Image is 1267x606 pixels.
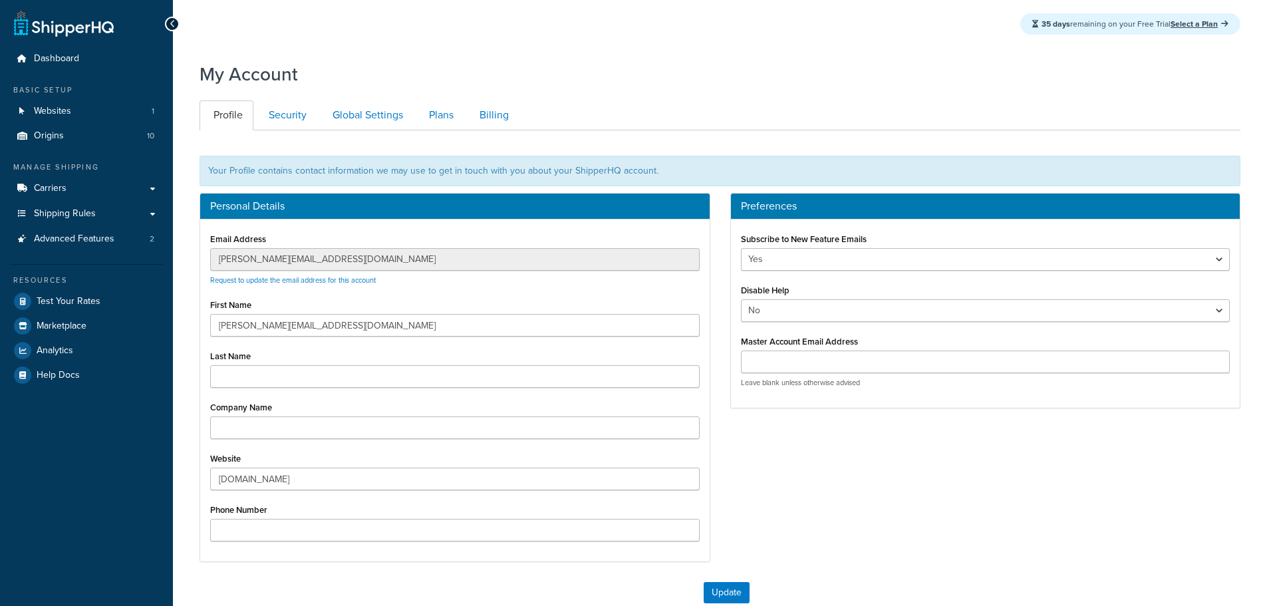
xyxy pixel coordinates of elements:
[34,208,96,220] span: Shipping Rules
[1042,18,1070,30] strong: 35 days
[210,300,251,310] label: First Name
[34,106,71,117] span: Websites
[10,124,163,148] a: Origins 10
[10,339,163,363] a: Analytics
[1020,13,1240,35] div: remaining on your Free Trial
[415,100,464,130] a: Plans
[10,227,163,251] li: Advanced Features
[10,202,163,226] a: Shipping Rules
[10,47,163,71] a: Dashboard
[10,176,163,201] a: Carriers
[34,130,64,142] span: Origins
[704,582,750,603] button: Update
[10,289,163,313] a: Test Your Rates
[255,100,317,130] a: Security
[210,454,241,464] label: Website
[210,351,251,361] label: Last Name
[200,100,253,130] a: Profile
[10,314,163,338] a: Marketplace
[10,99,163,124] a: Websites 1
[10,84,163,96] div: Basic Setup
[741,200,1230,212] h3: Preferences
[210,234,266,244] label: Email Address
[147,130,154,142] span: 10
[210,505,267,515] label: Phone Number
[37,321,86,332] span: Marketplace
[10,162,163,173] div: Manage Shipping
[210,275,376,285] a: Request to update the email address for this account
[741,378,1230,388] p: Leave blank unless otherwise advised
[1171,18,1228,30] a: Select a Plan
[319,100,414,130] a: Global Settings
[37,345,73,357] span: Analytics
[200,156,1240,186] div: Your Profile contains contact information we may use to get in touch with you about your ShipperH...
[10,275,163,286] div: Resources
[10,227,163,251] a: Advanced Features 2
[10,363,163,387] a: Help Docs
[152,106,154,117] span: 1
[210,402,272,412] label: Company Name
[150,233,154,245] span: 2
[10,99,163,124] li: Websites
[741,285,789,295] label: Disable Help
[210,200,700,212] h3: Personal Details
[37,370,80,381] span: Help Docs
[34,53,79,65] span: Dashboard
[34,183,67,194] span: Carriers
[10,124,163,148] li: Origins
[200,61,298,87] h1: My Account
[14,10,114,37] a: ShipperHQ Home
[466,100,519,130] a: Billing
[37,296,100,307] span: Test Your Rates
[34,233,114,245] span: Advanced Features
[741,234,867,244] label: Subscribe to New Feature Emails
[741,337,858,347] label: Master Account Email Address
